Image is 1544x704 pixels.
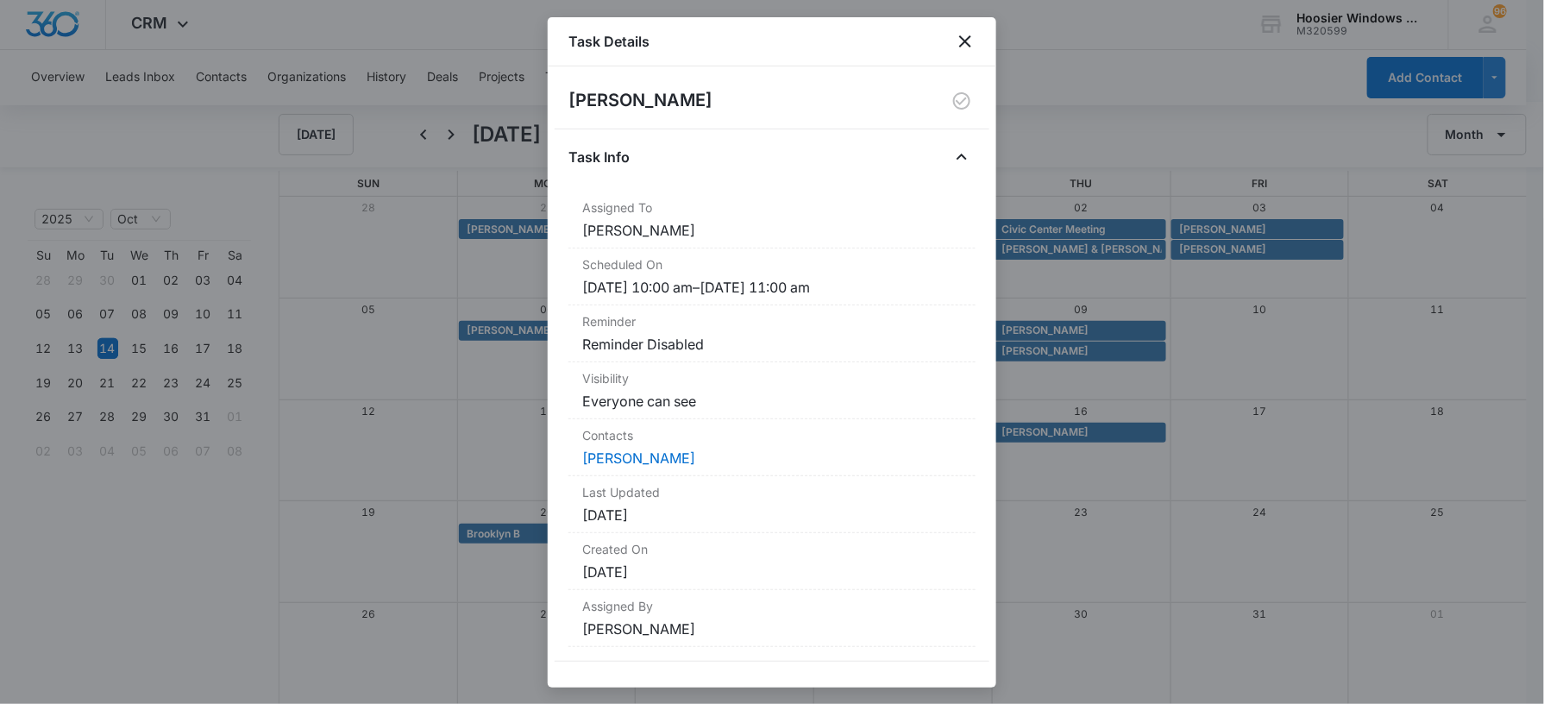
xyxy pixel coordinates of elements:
dd: Reminder Disabled [582,334,962,355]
h4: Task Info [568,147,630,167]
button: Close [948,143,976,171]
div: Last Updated[DATE] [568,476,976,533]
dt: Scheduled On [582,255,962,273]
h2: [PERSON_NAME] [568,87,712,115]
div: Contacts[PERSON_NAME] [568,419,976,476]
dt: Contacts [582,426,962,444]
div: Assigned By[PERSON_NAME] [568,590,976,647]
dt: Last Updated [582,483,962,501]
div: Assigned To[PERSON_NAME] [568,192,976,248]
dd: [DATE] 10:00 am – [DATE] 11:00 am [582,277,962,298]
button: close [955,31,976,52]
div: VisibilityEveryone can see [568,362,976,419]
dt: Assigned To [582,198,962,217]
dt: Created On [582,540,962,558]
div: Created On[DATE] [568,533,976,590]
dd: [PERSON_NAME] [582,220,962,241]
h1: Task Details [568,31,650,52]
dd: [PERSON_NAME] [582,619,962,639]
dt: Reminder [582,312,962,330]
dd: [DATE] [582,505,962,525]
a: [PERSON_NAME] [582,449,695,467]
dt: Visibility [582,369,962,387]
div: ReminderReminder Disabled [568,305,976,362]
dt: Assigned By [582,597,962,615]
dd: Everyone can see [582,391,962,412]
dd: [DATE] [582,562,962,582]
div: Scheduled On[DATE] 10:00 am–[DATE] 11:00 am [568,248,976,305]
